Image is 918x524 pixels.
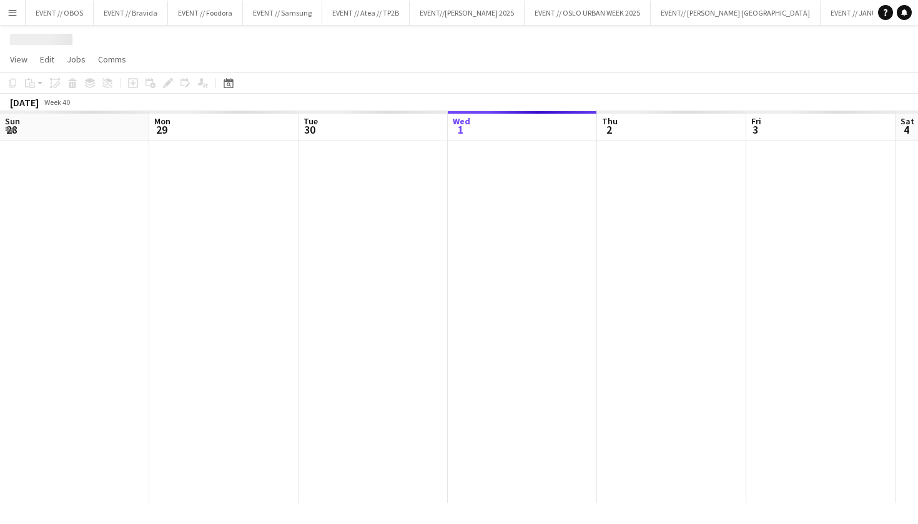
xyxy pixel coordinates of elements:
span: Tue [304,116,318,127]
button: EVENT//[PERSON_NAME] 2025 [410,1,525,25]
div: [DATE] [10,96,39,109]
span: 3 [749,122,761,137]
span: Mon [154,116,170,127]
a: Comms [93,51,131,67]
span: 4 [899,122,914,137]
span: Jobs [67,54,86,65]
span: Thu [602,116,618,127]
button: EVENT // JANUAR 2026 [821,1,912,25]
a: Edit [35,51,59,67]
button: EVENT // OBOS [26,1,94,25]
button: EVENT // Samsung [243,1,322,25]
span: Comms [98,54,126,65]
button: EVENT // OSLO URBAN WEEK 2025 [525,1,651,25]
button: EVENT// [PERSON_NAME] [GEOGRAPHIC_DATA] [651,1,821,25]
span: View [10,54,27,65]
span: 1 [451,122,470,137]
a: View [5,51,32,67]
span: Sat [901,116,914,127]
span: Fri [751,116,761,127]
span: Edit [40,54,54,65]
button: EVENT // Atea // TP2B [322,1,410,25]
span: 28 [3,122,20,137]
button: EVENT // Bravida [94,1,168,25]
span: 30 [302,122,318,137]
span: 29 [152,122,170,137]
span: Week 40 [41,97,72,107]
span: 2 [600,122,618,137]
button: EVENT // Foodora [168,1,243,25]
span: Sun [5,116,20,127]
a: Jobs [62,51,91,67]
span: Wed [453,116,470,127]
